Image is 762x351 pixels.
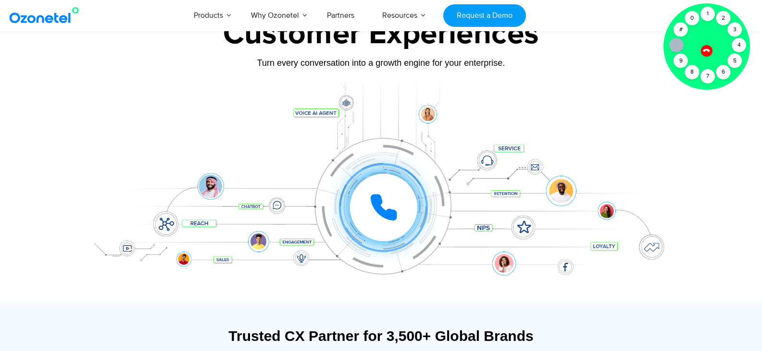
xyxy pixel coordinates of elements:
[81,11,682,57] div: Customer Experiences
[81,58,682,68] div: Turn every conversation into a growth engine for your enterprise.
[685,11,700,25] div: 0
[674,23,688,37] div: #
[700,7,715,21] div: 1
[716,65,731,79] div: 6
[443,4,525,27] a: Request a Demo
[728,54,742,68] div: 5
[685,65,700,79] div: 8
[700,69,715,84] div: 7
[674,54,688,68] div: 9
[716,11,731,25] div: 2
[728,23,742,37] div: 3
[86,327,677,344] div: Trusted CX Partner for 3,500+ Global Brands
[732,38,746,52] div: 4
